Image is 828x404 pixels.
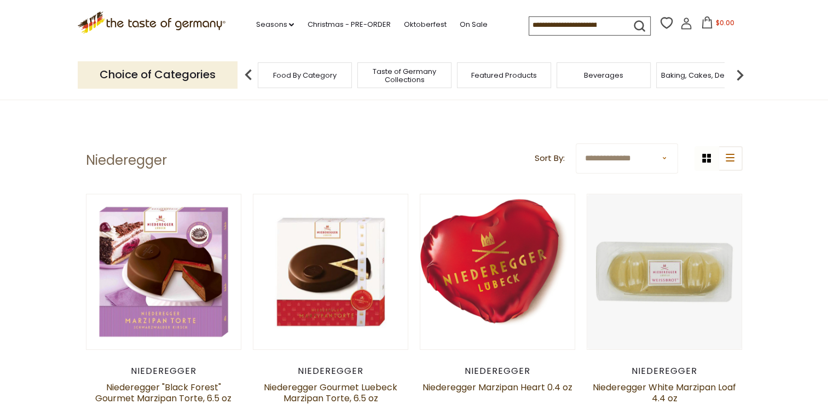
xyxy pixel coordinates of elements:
[587,366,743,377] div: Niederegger
[86,194,241,349] img: Niederegger
[471,71,537,79] a: Featured Products
[403,19,446,31] a: Oktoberfest
[78,61,238,88] p: Choice of Categories
[253,366,409,377] div: Niederegger
[238,64,259,86] img: previous arrow
[361,67,448,84] a: Taste of Germany Collections
[584,71,623,79] a: Beverages
[86,152,167,169] h1: Niederegger
[420,194,575,333] img: Niederegger
[459,19,487,31] a: On Sale
[86,366,242,377] div: Niederegger
[535,152,565,165] label: Sort By:
[694,16,741,33] button: $0.00
[420,366,576,377] div: Niederegger
[715,18,734,27] span: $0.00
[273,71,337,79] a: Food By Category
[729,64,751,86] img: next arrow
[307,19,390,31] a: Christmas - PRE-ORDER
[256,19,294,31] a: Seasons
[253,194,408,349] img: Niederegger
[587,194,742,349] img: Niederegger
[661,71,746,79] a: Baking, Cakes, Desserts
[422,381,572,394] a: Niederegger Marzipan Heart 0.4 oz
